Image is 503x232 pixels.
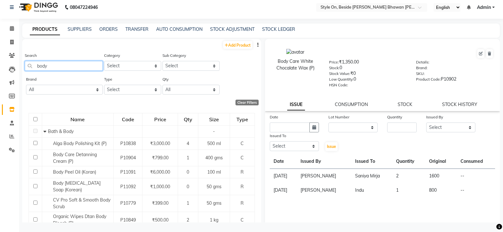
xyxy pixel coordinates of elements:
[187,155,189,161] span: 1
[329,76,407,85] div: 0
[425,169,457,183] td: 1600
[457,169,495,183] td: --
[53,197,110,209] span: CV Pro Soft & Smooth Body Scrub
[270,154,297,169] th: Date
[150,169,170,175] span: ₹6,000.00
[156,26,202,32] a: AUTO CONSUMPTION
[392,183,425,197] td: 1
[120,217,136,223] span: P10849
[329,71,350,76] label: Stock Value:
[187,141,189,146] span: 4
[328,114,349,120] label: Lot Number
[286,49,304,56] img: avatar
[152,217,169,223] span: ₹500.00
[297,169,352,183] td: [PERSON_NAME]
[287,99,305,110] a: ISSUE
[53,180,101,193] span: Body [MEDICAL_DATA] Soap (Korean)
[25,53,37,58] label: Search
[457,183,495,197] td: --
[207,184,222,189] span: 50 gms
[235,100,259,105] div: Clear Filters
[150,141,170,146] span: ₹3,000.00
[329,64,407,73] div: 0
[425,154,457,169] th: Original
[329,59,407,68] div: ₹1,350.00
[125,26,149,32] a: TRANSFER
[223,41,252,49] a: Add Product
[477,4,491,11] span: Admin
[143,114,177,125] div: Price
[442,102,477,107] a: STOCK HISTORY
[241,169,244,175] span: R
[297,183,352,197] td: [PERSON_NAME]
[351,183,392,197] td: Indu
[120,155,136,161] span: P10904
[26,76,36,82] label: Brand
[329,70,407,79] div: ₹0
[120,141,136,146] span: P10838
[425,183,457,197] td: 800
[104,76,112,82] label: Type
[351,154,392,169] th: Issued To
[205,155,223,161] span: 400 gms
[68,26,92,32] a: SUPPLIERS
[162,53,186,58] label: Sub Category
[270,169,297,183] td: [DATE]
[392,169,425,183] td: 2
[30,24,60,35] a: PRODUCTS
[199,114,229,125] div: Size
[270,183,297,197] td: [DATE]
[270,133,286,139] label: Issued To
[241,200,244,206] span: R
[25,61,103,71] input: Search by product name or code
[325,142,338,151] button: Issue
[120,200,136,206] span: P10779
[329,59,339,65] label: Price:
[150,184,170,189] span: ₹1,000.00
[241,155,244,161] span: C
[53,152,97,164] span: Body Care Detanning Cream (P)
[329,76,354,82] label: Low Quantity:
[152,200,169,206] span: ₹399.00
[53,141,107,146] span: Alga Body Polishing Kit (P)
[207,169,221,175] span: 100 ml
[187,169,189,175] span: 0
[351,169,392,183] td: Saniya Mirja
[416,76,493,85] div: P10902
[230,114,254,125] div: Type
[335,102,368,107] a: CONSUMPTION
[457,154,495,169] th: Consumed
[187,184,189,189] span: 0
[99,26,118,32] a: ORDERS
[271,58,320,71] div: Body Care White Chocalate Wax (P)
[392,154,425,169] th: Quantity
[241,184,244,189] span: R
[104,53,120,58] label: Category
[187,200,189,206] span: 1
[53,214,106,226] span: Organic Wipes Dtan Body Bleach (P)
[270,114,278,120] label: Date
[43,129,48,134] span: Collapse Row
[416,65,427,71] label: Brand:
[120,169,136,175] span: P11091
[43,114,113,125] div: Name
[327,144,336,149] span: Issue
[207,200,222,206] span: 50 gms
[241,141,244,146] span: C
[53,169,96,175] span: Body Peel Oil (Koran)
[416,71,425,76] label: SKU:
[262,26,295,32] a: STOCK LEDGER
[297,154,352,169] th: Issued By
[213,129,215,134] span: -
[426,114,443,120] label: Issued By
[187,217,189,223] span: 2
[387,114,402,120] label: Quantity
[152,155,169,161] span: ₹799.00
[178,114,198,125] div: Qty
[210,217,218,223] span: 1 kg
[114,114,142,125] div: Code
[329,82,348,88] label: HSN Code:
[329,65,340,71] label: Stock:
[207,141,221,146] span: 500 ml
[120,184,136,189] span: P11092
